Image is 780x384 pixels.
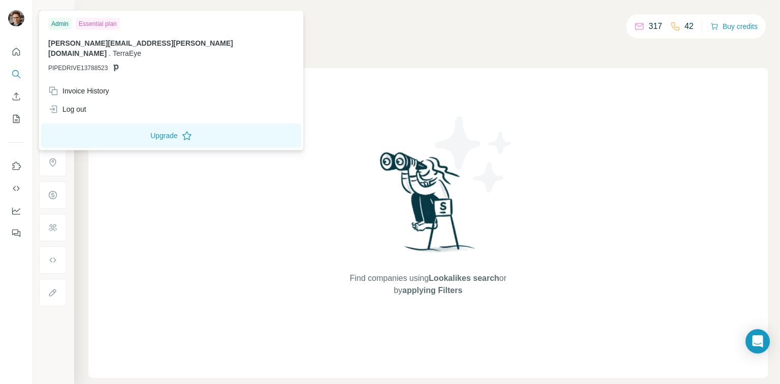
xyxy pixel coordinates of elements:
[347,272,509,297] span: Find companies using or by
[8,157,24,175] button: Use Surfe on LinkedIn
[113,49,141,57] span: TerraEye
[48,63,108,73] span: PIPEDRIVE13788523
[8,10,24,26] img: Avatar
[429,274,499,282] span: Lookalikes search
[88,12,768,26] h4: Search
[648,20,662,33] p: 317
[375,149,481,263] img: Surfe Illustration - Woman searching with binoculars
[41,123,301,148] button: Upgrade
[48,104,86,114] div: Log out
[8,179,24,198] button: Use Surfe API
[31,6,73,21] button: Show
[109,49,111,57] span: .
[8,87,24,106] button: Enrich CSV
[76,18,120,30] div: Essential plan
[8,110,24,128] button: My lists
[48,39,233,57] span: [PERSON_NAME][EMAIL_ADDRESS][PERSON_NAME][DOMAIN_NAME]
[8,43,24,61] button: Quick start
[8,65,24,83] button: Search
[8,224,24,242] button: Feedback
[8,202,24,220] button: Dashboard
[48,18,72,30] div: Admin
[428,109,519,200] img: Surfe Illustration - Stars
[48,86,109,96] div: Invoice History
[402,286,462,295] span: applying Filters
[710,19,758,34] button: Buy credits
[685,20,694,33] p: 42
[745,329,770,354] div: Open Intercom Messenger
